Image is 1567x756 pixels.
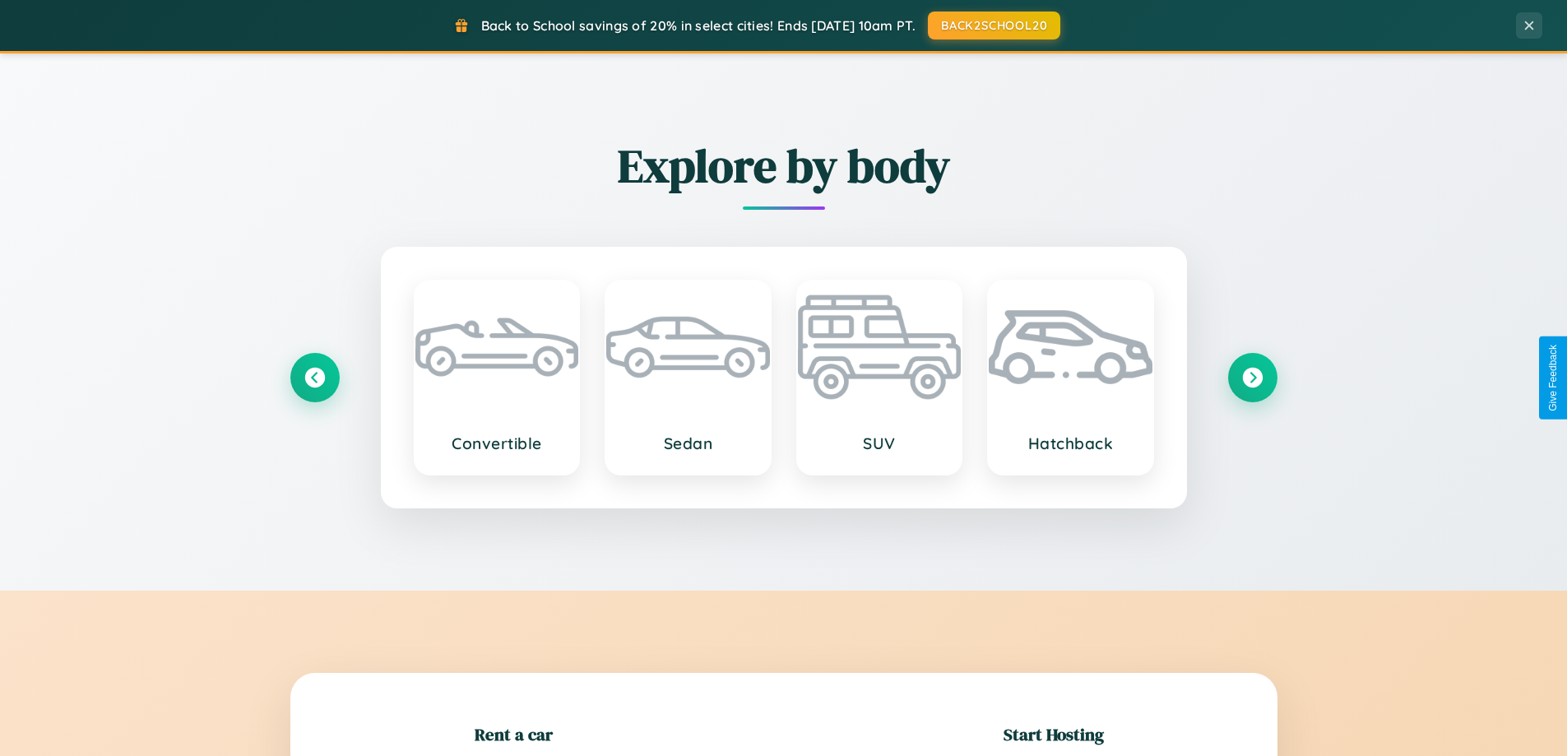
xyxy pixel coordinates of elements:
div: Give Feedback [1547,345,1559,411]
h3: Sedan [623,434,753,453]
h2: Explore by body [290,134,1277,197]
h3: Hatchback [1005,434,1136,453]
button: BACK2SCHOOL20 [928,12,1060,39]
h3: Convertible [432,434,563,453]
h3: SUV [814,434,945,453]
h2: Start Hosting [1004,722,1104,746]
span: Back to School savings of 20% in select cities! Ends [DATE] 10am PT. [481,17,916,34]
h2: Rent a car [475,722,553,746]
